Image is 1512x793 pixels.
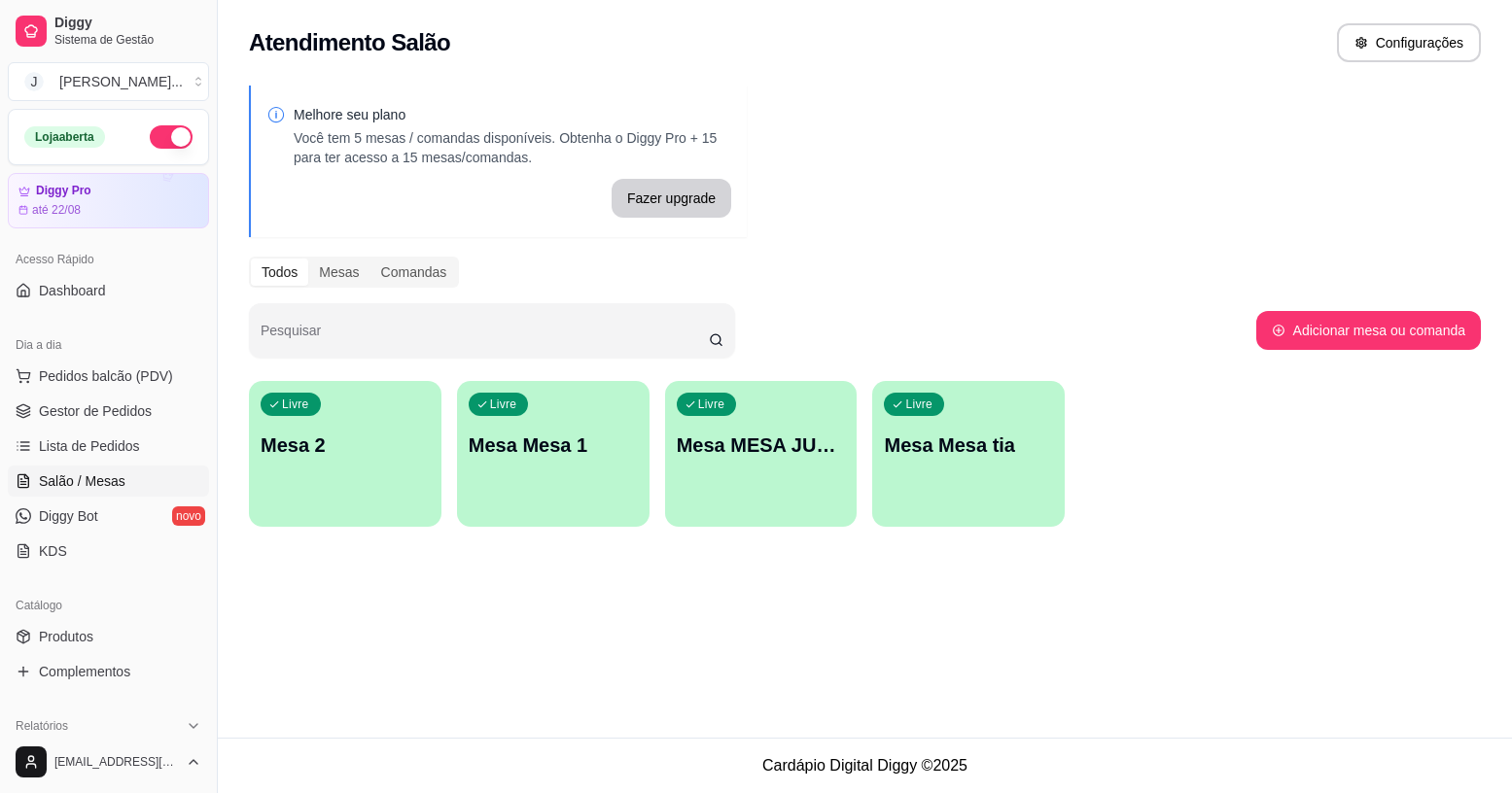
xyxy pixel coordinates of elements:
article: até 22/08 [32,202,81,218]
a: Dashboard [8,275,209,306]
span: Pedidos balcão (PDV) [39,366,173,386]
span: Salão / Mesas [39,471,125,491]
div: Mesas [308,259,369,286]
div: [PERSON_NAME] ... [59,72,183,91]
footer: Cardápio Digital Diggy © 2025 [218,738,1512,793]
button: Alterar Status [150,125,193,149]
button: Pedidos balcão (PDV) [8,361,209,392]
div: Catálogo [8,590,209,621]
p: Melhore seu plano [294,105,731,124]
span: Complementos [39,662,130,681]
div: Acesso Rápido [8,244,209,275]
span: Diggy Bot [39,506,98,526]
p: Livre [282,396,309,412]
button: LivreMesa 2 [249,381,441,527]
span: Sistema de Gestão [54,32,201,48]
span: Dashboard [39,281,106,300]
a: Complementos [8,656,209,687]
p: Livre [698,396,725,412]
span: Lista de Pedidos [39,436,140,456]
p: Você tem 5 mesas / comandas disponíveis. Obtenha o Diggy Pro + 15 para ter acesso a 15 mesas/coma... [294,128,731,167]
h2: Atendimento Salão [249,27,450,58]
span: Produtos [39,627,93,646]
span: Relatórios [16,718,68,734]
article: Diggy Pro [36,184,91,198]
span: J [24,72,44,91]
button: Adicionar mesa ou comanda [1256,311,1481,350]
span: [EMAIL_ADDRESS][DOMAIN_NAME] [54,754,178,770]
div: Loja aberta [24,126,105,148]
button: Configurações [1337,23,1481,62]
a: Produtos [8,621,209,652]
button: [EMAIL_ADDRESS][DOMAIN_NAME] [8,739,209,785]
div: Todos [251,259,308,286]
span: Gestor de Pedidos [39,401,152,421]
a: Salão / Mesas [8,465,209,497]
a: KDS [8,535,209,567]
button: LivreMesa Mesa 1 [457,381,650,527]
a: Gestor de Pedidos [8,396,209,427]
button: LivreMesa Mesa tia [872,381,1065,527]
p: Mesa Mesa 1 [469,431,638,459]
div: Comandas [370,259,458,286]
p: Livre [905,396,932,412]
p: Livre [490,396,517,412]
p: Mesa Mesa tia [884,431,1053,459]
button: LivreMesa MESA JULIANA [665,381,858,527]
button: Fazer upgrade [612,179,731,218]
p: Mesa 2 [261,431,430,459]
div: Dia a dia [8,329,209,361]
a: Diggy Botnovo [8,500,209,532]
span: Diggy [54,15,201,32]
input: Pesquisar [261,328,709,348]
a: DiggySistema de Gestão [8,8,209,54]
p: Mesa MESA JULIANA [677,431,846,459]
a: Diggy Proaté 22/08 [8,173,209,228]
button: Select a team [8,62,209,101]
a: Lista de Pedidos [8,431,209,462]
span: KDS [39,541,67,561]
